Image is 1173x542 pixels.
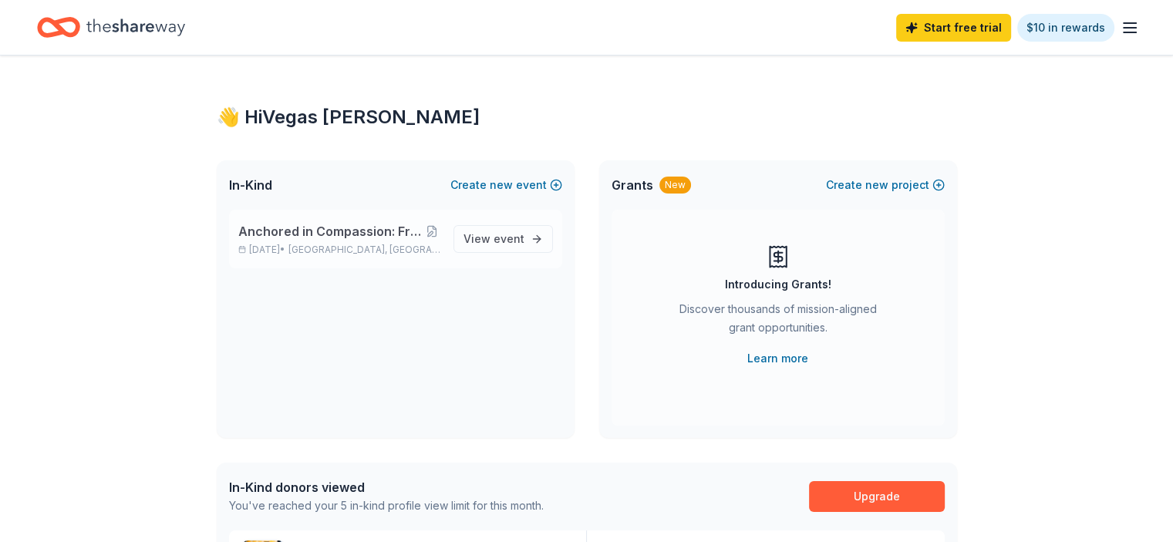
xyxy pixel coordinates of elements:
button: Createnewevent [450,176,562,194]
span: In-Kind [229,176,272,194]
span: View [463,230,524,248]
span: Grants [612,176,653,194]
div: New [659,177,691,194]
div: In-Kind donors viewed [229,478,544,497]
span: event [494,232,524,245]
span: new [490,176,513,194]
div: Introducing Grants! [725,275,831,294]
div: Discover thousands of mission-aligned grant opportunities. [673,300,883,343]
div: You've reached your 5 in-kind profile view limit for this month. [229,497,544,515]
div: 👋 Hi Vegas [PERSON_NAME] [217,105,957,130]
span: Anchored in Compassion: From Trauma to Triumph [238,222,423,241]
button: Createnewproject [826,176,945,194]
span: [GEOGRAPHIC_DATA], [GEOGRAPHIC_DATA] [288,244,440,256]
p: [DATE] • [238,244,441,256]
a: View event [453,225,553,253]
a: Learn more [747,349,808,368]
a: $10 in rewards [1017,14,1114,42]
a: Start free trial [896,14,1011,42]
span: new [865,176,888,194]
a: Home [37,9,185,45]
a: Upgrade [809,481,945,512]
